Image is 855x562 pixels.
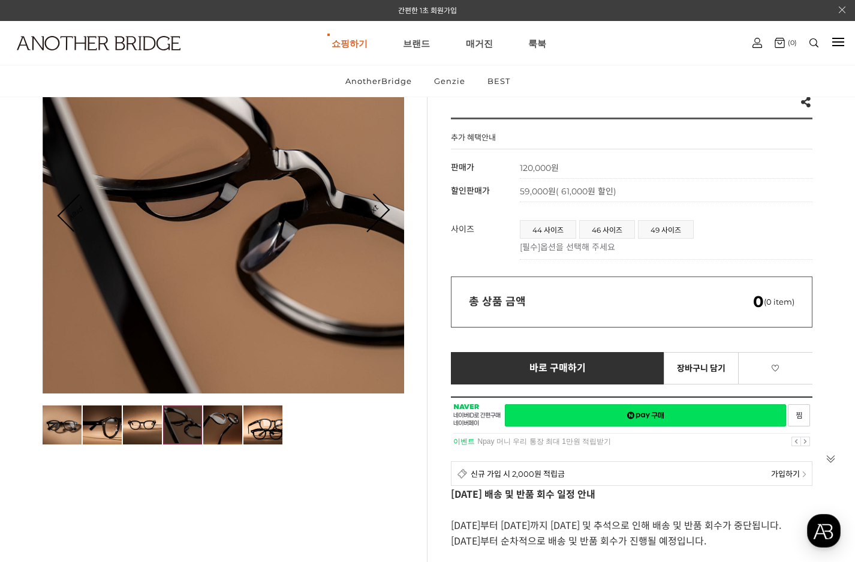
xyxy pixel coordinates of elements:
[771,468,800,479] span: 가입하기
[520,221,576,238] a: 44 사이즈
[540,242,615,253] span: 옵션을 선택해 주세요
[529,363,586,374] span: 바로 구매하기
[451,352,665,384] a: 바로 구매하기
[451,517,812,533] p: [DATE]부터 [DATE]까지 [DATE] 및 추석으로 인해 배송 및 반품 회수가 중단됩니다.
[580,221,634,238] a: 46 사이즈
[351,194,389,232] a: Next
[403,22,430,65] a: 브랜드
[469,295,526,308] strong: 총 상품 금액
[451,162,474,173] span: 판매가
[775,38,785,48] img: cart
[579,220,635,239] li: 46 사이즈
[528,22,546,65] a: 룩북
[785,38,797,47] span: (0)
[520,186,616,197] span: 59,000원
[38,398,45,408] span: 홈
[110,399,124,408] span: 대화
[638,220,694,239] li: 49 사이즈
[185,398,200,408] span: 설정
[466,22,493,65] a: 매거진
[451,131,496,149] h4: 추가 혜택안내
[802,471,806,477] img: npay_sp_more.png
[752,38,762,48] img: cart
[424,65,475,97] a: Genzie
[753,292,764,311] em: 0
[520,241,806,253] p: [필수]
[556,186,616,197] span: ( 61,000원 할인)
[4,380,79,410] a: 홈
[43,405,82,444] img: d8a971c8d4098888606ba367a792ad14.jpg
[59,195,95,231] a: Prev
[332,22,368,65] a: 쇼핑하기
[451,461,812,486] a: 신규 가입 시 2,000원 적립금 가입하기
[753,297,794,306] span: (0 item)
[520,163,559,173] strong: 120,000원
[398,6,457,15] a: 간편한 1초 회원가입
[451,214,520,260] th: 사이즈
[17,36,180,50] img: logo
[775,38,797,48] a: (0)
[639,221,693,238] a: 49 사이즈
[451,185,490,196] span: 할인판매가
[335,65,422,97] a: AnotherBridge
[451,486,595,501] strong: [DATE] 배송 및 반품 회수 일정 안내
[6,36,134,80] a: logo
[451,533,812,548] p: [DATE]부터 순차적으로 배송 및 반품 회수가 진행될 예정입니다.
[155,380,230,410] a: 설정
[471,468,565,479] span: 신규 가입 시 2,000원 적립금
[457,468,468,479] img: detail_membership.png
[520,220,576,239] li: 44 사이즈
[809,38,818,47] img: search
[664,352,739,384] a: 장바구니 담기
[477,65,520,97] a: BEST
[79,380,155,410] a: 대화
